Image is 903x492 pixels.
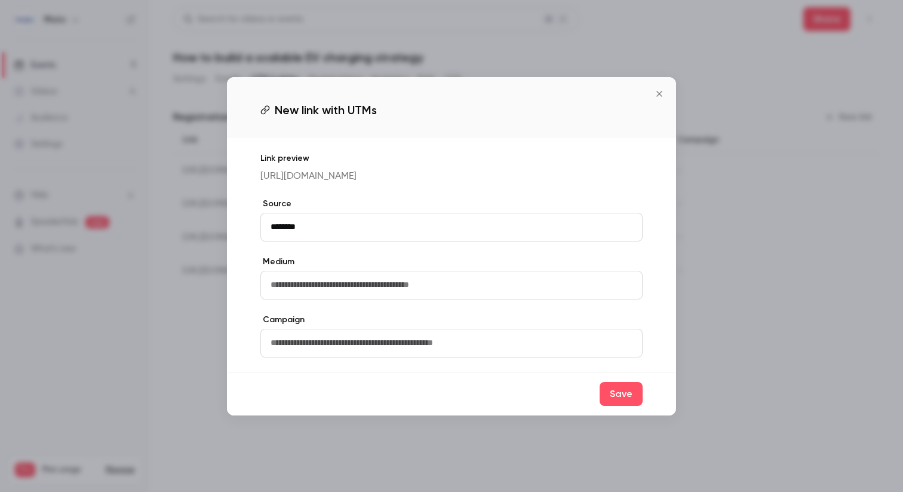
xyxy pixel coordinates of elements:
p: [URL][DOMAIN_NAME] [260,169,643,184]
p: Link preview [260,152,643,164]
label: Campaign [260,314,643,326]
label: Source [260,198,643,210]
span: New link with UTMs [275,101,377,119]
button: Save [600,382,643,406]
label: Medium [260,256,643,268]
button: Close [647,82,671,106]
